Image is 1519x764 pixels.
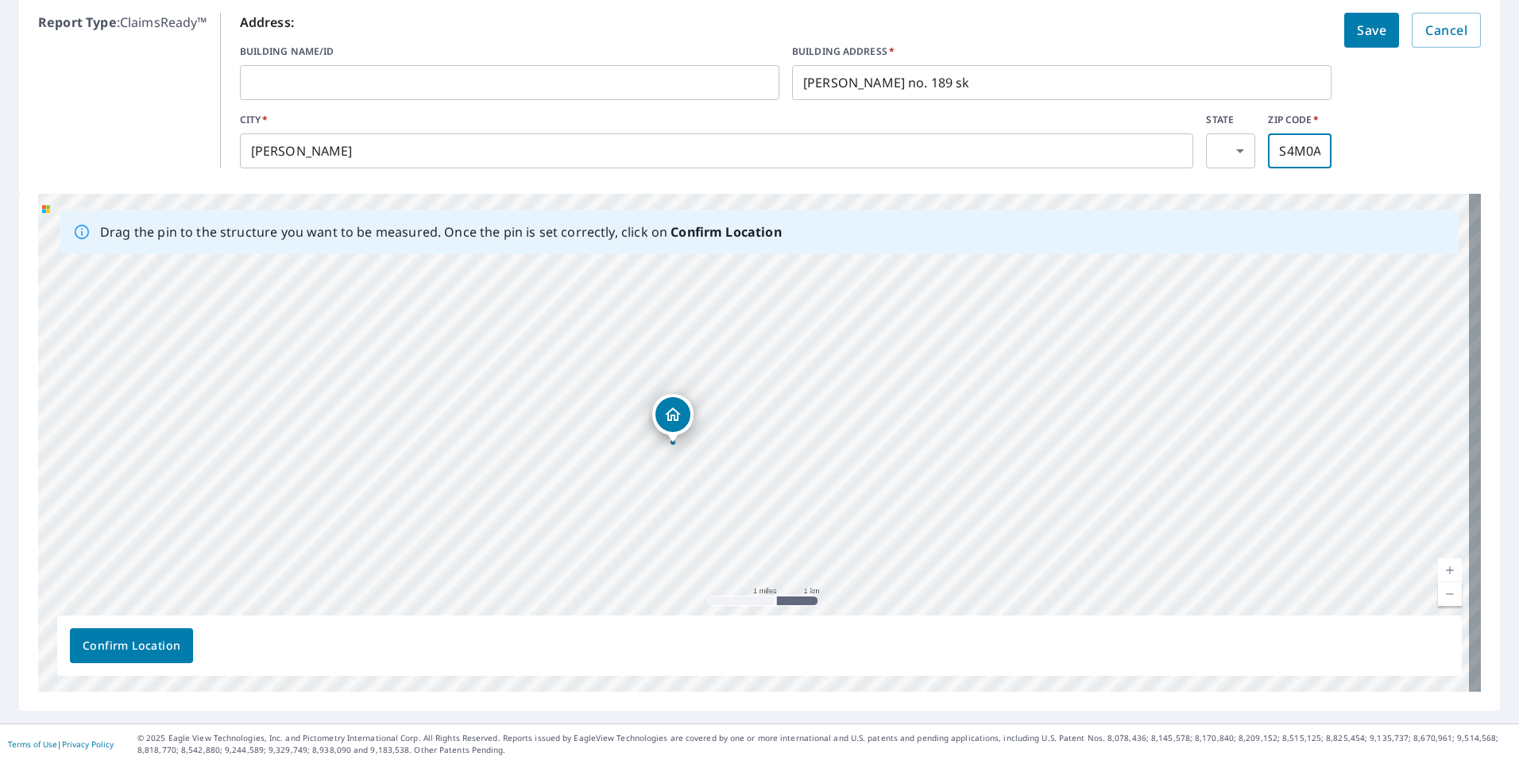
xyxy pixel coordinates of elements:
p: | [8,739,114,749]
button: Save [1344,13,1399,48]
p: Address: [240,13,1332,32]
span: Confirm Location [83,636,180,656]
a: Terms of Use [8,739,57,750]
div: ​ [1206,133,1255,168]
button: Confirm Location [70,628,193,663]
label: BUILDING ADDRESS [792,44,1332,59]
a: Current Level 13, Zoom In [1438,558,1462,582]
label: STATE [1206,113,1255,127]
b: Confirm Location [671,223,781,241]
button: Cancel [1412,13,1481,48]
a: Privacy Policy [62,739,114,750]
label: ZIP CODE [1268,113,1332,127]
label: CITY [240,113,1194,127]
p: : ClaimsReady™ [38,13,207,168]
b: Report Type [38,14,117,31]
p: Drag the pin to the structure you want to be measured. Once the pin is set correctly, click on [100,222,782,241]
div: Dropped pin, building 1, Residential property, Township Road 164 Pense, SK S4M0A4 [652,394,694,443]
span: Save [1357,19,1386,41]
label: BUILDING NAME/ID [240,44,779,59]
a: Current Level 13, Zoom Out [1438,582,1462,606]
span: Cancel [1425,19,1467,41]
p: © 2025 Eagle View Technologies, Inc. and Pictometry International Corp. All Rights Reserved. Repo... [137,732,1511,756]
